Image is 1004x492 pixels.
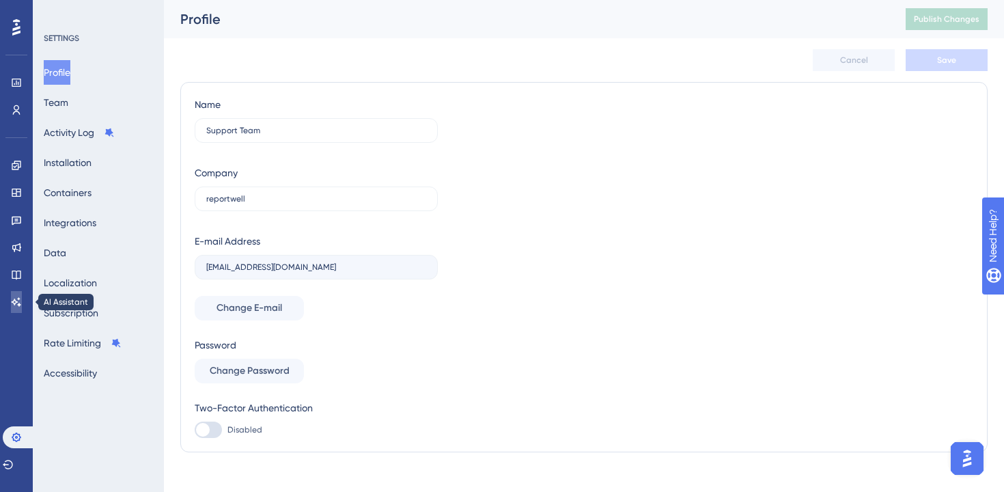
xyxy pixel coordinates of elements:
[44,180,92,205] button: Containers
[44,301,98,325] button: Subscription
[206,194,426,204] input: Company Name
[32,3,85,20] span: Need Help?
[44,271,97,295] button: Localization
[44,33,154,44] div: SETTINGS
[44,60,70,85] button: Profile
[195,400,438,416] div: Two-Factor Authentication
[206,126,426,135] input: Name Surname
[44,120,115,145] button: Activity Log
[195,337,438,353] div: Password
[195,296,304,320] button: Change E-mail
[44,90,68,115] button: Team
[195,233,260,249] div: E-mail Address
[840,55,868,66] span: Cancel
[906,49,988,71] button: Save
[180,10,871,29] div: Profile
[195,359,304,383] button: Change Password
[44,241,66,265] button: Data
[195,165,238,181] div: Company
[44,150,92,175] button: Installation
[914,14,979,25] span: Publish Changes
[44,361,97,385] button: Accessibility
[44,331,122,355] button: Rate Limiting
[813,49,895,71] button: Cancel
[947,438,988,479] iframe: UserGuiding AI Assistant Launcher
[210,363,290,379] span: Change Password
[206,262,426,272] input: E-mail Address
[195,96,221,113] div: Name
[44,210,96,235] button: Integrations
[937,55,956,66] span: Save
[217,300,282,316] span: Change E-mail
[906,8,988,30] button: Publish Changes
[227,424,262,435] span: Disabled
